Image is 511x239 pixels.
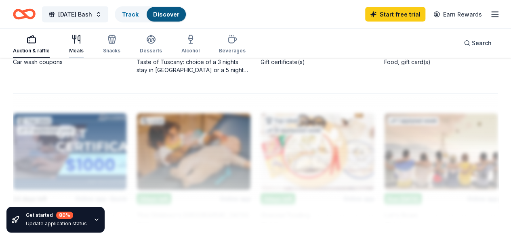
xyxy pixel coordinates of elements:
div: Meals [69,48,84,54]
button: TrackDiscover [115,6,187,23]
button: Snacks [103,31,120,58]
button: Search [457,35,498,51]
div: Auction & raffle [13,48,50,54]
button: Alcohol [181,31,200,58]
div: Food, gift card(s) [384,58,498,66]
span: Search [472,38,492,48]
a: Track [122,11,139,18]
button: Desserts [140,31,162,58]
a: Discover [153,11,179,18]
div: 80 % [56,212,73,219]
a: Earn Rewards [429,7,487,22]
div: Taste of Tuscany: choice of a 3 nights stay in [GEOGRAPHIC_DATA] or a 5 night stay in [GEOGRAPHIC... [137,58,250,74]
div: Car wash coupons [13,58,127,66]
div: Alcohol [181,48,200,54]
div: Get started [26,212,87,219]
span: [DATE] Bash [58,10,92,19]
div: Beverages [219,48,246,54]
button: Beverages [219,31,246,58]
button: Auction & raffle [13,31,50,58]
a: Home [13,5,36,24]
div: Update application status [26,220,87,227]
div: Snacks [103,48,120,54]
button: Meals [69,31,84,58]
div: Gift certificate(s) [261,58,374,66]
div: Desserts [140,48,162,54]
a: Start free trial [365,7,425,22]
button: [DATE] Bash [42,6,108,23]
